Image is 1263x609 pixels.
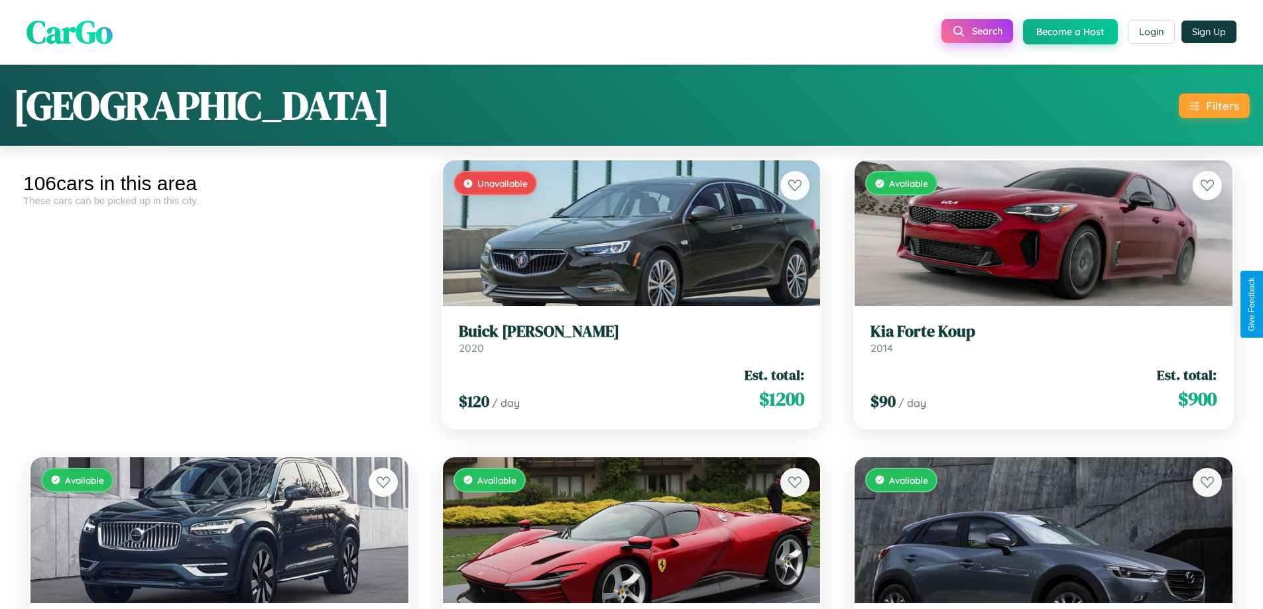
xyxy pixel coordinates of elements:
h3: Buick [PERSON_NAME] [459,322,805,341]
button: Login [1128,20,1175,44]
h3: Kia Forte Koup [871,322,1217,341]
span: 2014 [871,341,893,355]
span: CarGo [27,10,113,54]
span: Search [972,25,1002,37]
button: Search [941,19,1013,43]
h1: [GEOGRAPHIC_DATA] [13,78,390,133]
a: Buick [PERSON_NAME]2020 [459,322,805,355]
span: $ 900 [1178,386,1217,412]
button: Filters [1179,93,1250,118]
span: Est. total: [745,365,804,384]
a: Kia Forte Koup2014 [871,322,1217,355]
div: These cars can be picked up in this city. [23,195,416,206]
span: Available [65,474,104,486]
span: $ 120 [459,390,489,412]
span: Available [889,178,928,189]
span: Est. total: [1157,365,1217,384]
span: / day [492,396,520,410]
div: 106 cars in this area [23,172,416,195]
div: Filters [1206,99,1239,113]
button: Become a Host [1023,19,1118,44]
span: 2020 [459,341,484,355]
span: $ 90 [871,390,896,412]
span: $ 1200 [759,386,804,412]
span: Unavailable [477,178,528,189]
span: Available [889,474,928,486]
span: / day [898,396,926,410]
span: Available [477,474,516,486]
button: Sign Up [1181,21,1236,43]
div: Give Feedback [1247,278,1256,331]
